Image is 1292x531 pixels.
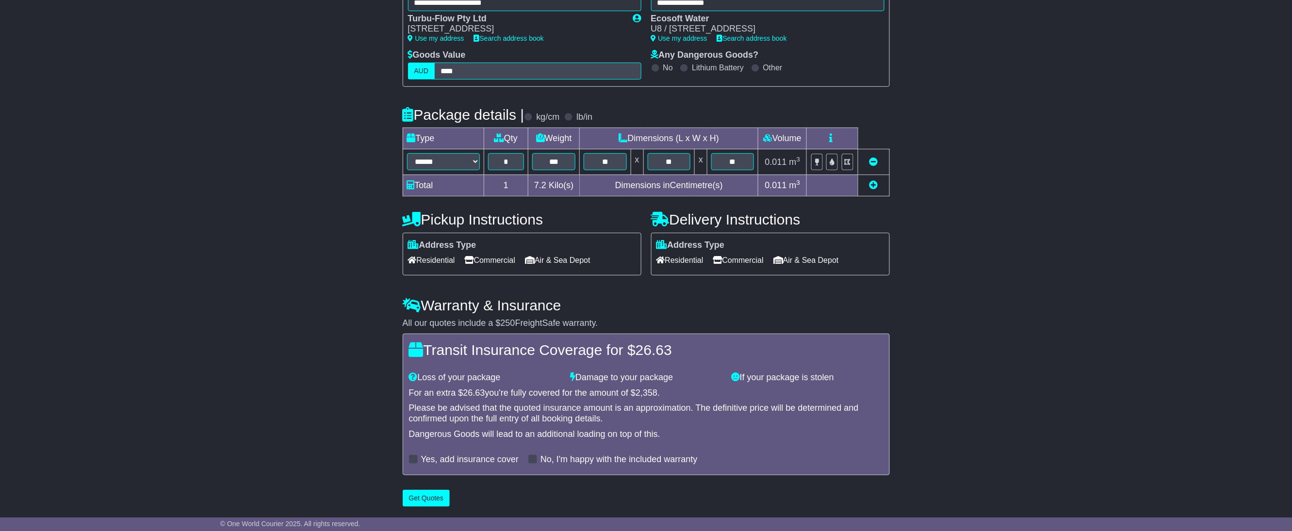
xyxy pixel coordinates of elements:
sup: 3 [797,156,801,163]
a: Use my address [408,34,464,42]
sup: 3 [797,179,801,186]
div: Loss of your package [404,372,566,383]
span: Air & Sea Depot [525,253,590,268]
span: 0.011 [765,180,787,190]
label: No [663,63,673,72]
span: Air & Sea Depot [773,253,839,268]
td: Type [403,128,484,149]
div: U8 / [STREET_ADDRESS] [651,24,875,34]
label: kg/cm [536,112,559,123]
div: Turbu-Flow Pty Ltd [408,14,623,24]
td: Dimensions (L x W x H) [580,128,758,149]
div: Please be advised that the quoted insurance amount is an approximation. The definitive price will... [409,403,883,424]
label: Any Dangerous Goods? [651,50,759,61]
td: Weight [528,128,580,149]
span: 2,358 [636,388,657,398]
div: If your package is stolen [727,372,888,383]
label: Other [763,63,783,72]
h4: Delivery Instructions [651,211,890,227]
a: Search address book [474,34,544,42]
label: Goods Value [408,50,466,61]
h4: Transit Insurance Coverage for $ [409,342,883,358]
button: Get Quotes [403,490,450,507]
span: Residential [408,253,455,268]
td: x [631,149,643,175]
td: Dimensions in Centimetre(s) [580,175,758,196]
div: [STREET_ADDRESS] [408,24,623,34]
span: m [789,157,801,167]
h4: Pickup Instructions [403,211,641,227]
span: m [789,180,801,190]
span: © One World Courier 2025. All rights reserved. [220,520,360,528]
td: Volume [758,128,807,149]
a: Add new item [869,180,878,190]
label: No, I'm happy with the included warranty [540,454,698,465]
td: x [695,149,707,175]
label: Address Type [408,240,476,251]
a: Use my address [651,34,707,42]
span: 7.2 [534,180,546,190]
a: Remove this item [869,157,878,167]
span: 26.63 [636,342,672,358]
td: Total [403,175,484,196]
label: lb/in [576,112,592,123]
div: All our quotes include a $ FreightSafe warranty. [403,318,890,329]
span: 250 [501,318,515,328]
div: Ecosoft Water [651,14,875,24]
label: Yes, add insurance cover [421,454,519,465]
span: Commercial [465,253,515,268]
span: 26.63 [463,388,485,398]
div: Damage to your package [565,372,727,383]
td: Qty [484,128,528,149]
label: Address Type [656,240,725,251]
a: Search address book [717,34,787,42]
span: Residential [656,253,703,268]
h4: Package details | [403,107,524,123]
span: Commercial [713,253,764,268]
label: Lithium Battery [692,63,744,72]
span: 0.011 [765,157,787,167]
td: 1 [484,175,528,196]
h4: Warranty & Insurance [403,297,890,313]
td: Kilo(s) [528,175,580,196]
label: AUD [408,63,435,80]
div: For an extra $ you're fully covered for the amount of $ . [409,388,883,399]
div: Dangerous Goods will lead to an additional loading on top of this. [409,429,883,440]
